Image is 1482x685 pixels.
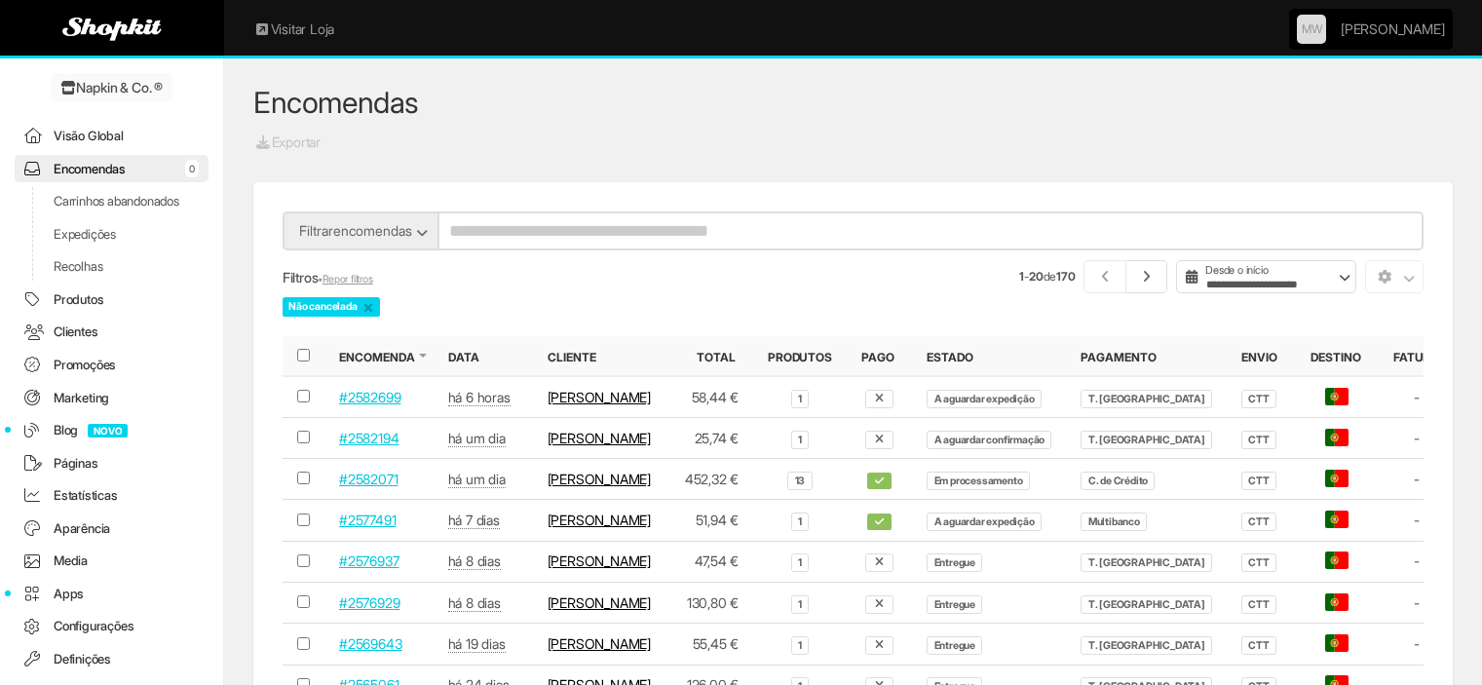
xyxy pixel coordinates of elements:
span: A aguardar expedição [927,513,1042,531]
a: #2576929 [339,594,399,611]
td: - [1379,583,1454,624]
strong: 20 [1029,269,1044,284]
a: [PERSON_NAME] [548,594,651,611]
a: #2576937 [339,552,399,569]
a: Carrinhos abandonados [15,187,209,215]
span: CTT [1241,636,1276,655]
a: Aparência [15,514,209,543]
td: 452,32 € [668,459,753,500]
button: Encomenda [339,349,419,365]
a: Configurações [15,612,209,640]
a: Expedições [15,220,209,248]
a: Recolhas [15,252,209,281]
a: Repor filtros [323,273,373,285]
a: Clientes [15,318,209,346]
a: Visitar Loja [253,19,334,39]
span: Em processamento [927,472,1029,490]
span: 1 [791,595,809,614]
th: Produtos [753,336,846,376]
span: Portugal - Continental [1325,388,1349,405]
button: Filtrarencomendas [283,211,438,250]
span: Portugal - Continental [1325,470,1349,487]
img: Shopkit [62,18,162,41]
span: Portugal - Continental [1325,634,1349,652]
a: [PERSON_NAME] [548,471,651,487]
th: Fatura [1379,336,1454,376]
span: 1 [791,553,809,572]
button: Pagamento [1081,349,1160,365]
span: Portugal - Continental [1325,511,1349,528]
a: Marketing [15,384,209,412]
abbr: 10 set 2025 às 20:18 [448,635,506,653]
span: T. [GEOGRAPHIC_DATA] [1081,390,1212,408]
span: Entregue [927,636,982,655]
span: NOVO [88,424,128,438]
span: Não cancelada [283,297,380,317]
button: Pago [861,349,898,365]
span: T. [GEOGRAPHIC_DATA] [1081,553,1212,572]
span: Multibanco [1081,513,1147,531]
td: - [1379,459,1454,500]
button: Cliente [548,349,600,365]
abbr: 21 set 2025 às 16:38 [448,594,501,612]
a: Encomendas [253,85,419,120]
span: 0 [185,160,199,177]
span: Portugal - Continental [1325,552,1349,569]
a: Páginas [15,449,209,477]
span: 1 [791,636,809,655]
a: Apps [15,580,209,608]
a: Estatísticas [15,481,209,510]
span: CTT [1241,513,1276,531]
span: CTT [1241,431,1276,449]
a: #2569643 [339,635,401,652]
span: A aguardar expedição [927,390,1042,408]
a: Napkin & Co. ® [51,73,172,102]
h5: Filtros [283,270,839,285]
a: Media [15,547,209,575]
a: × [362,298,374,316]
button: Estado [927,349,977,365]
span: encomendas [333,222,412,239]
span: CTT [1241,390,1276,408]
td: 47,54 € [668,541,753,582]
span: A aguardar confirmação [927,431,1051,449]
span: 13 [787,472,812,490]
strong: 1 [1019,269,1024,284]
a: Próximo [1126,260,1168,293]
span: C. de Crédito [1081,472,1155,490]
a: [PERSON_NAME] [548,389,651,405]
a: MW [1297,15,1326,44]
span: T. [GEOGRAPHIC_DATA] [1081,431,1212,449]
span: Portugal - Continental [1325,593,1349,611]
span: Portugal - Continental [1325,429,1349,446]
span: Entregue [927,553,982,572]
td: 25,74 € [668,418,753,459]
small: • [318,273,372,285]
small: - de [1019,268,1075,285]
td: - [1379,500,1454,541]
a: #2577491 [339,512,396,528]
button: Total [697,349,740,365]
a: Encomendas0 [15,155,209,183]
span: T. [GEOGRAPHIC_DATA] [1081,636,1212,655]
a: [PERSON_NAME] [548,512,651,528]
span: 1 [791,513,809,531]
td: - [1379,541,1454,582]
td: 55,45 € [668,624,753,665]
td: - [1379,418,1454,459]
span: 1 [791,390,809,408]
a: BlogNOVO [15,416,209,444]
a: Definições [15,645,209,673]
td: 130,80 € [668,583,753,624]
abbr: 29 set 2025 às 12:11 [448,389,511,406]
a: Exportar [253,132,322,153]
span: CTT [1241,553,1276,572]
a: #2582194 [339,430,399,446]
a: Visão Global [15,122,209,150]
span: 28 set 2025 às 16:50 [867,473,893,489]
a: Produtos [15,285,209,314]
td: - [1379,376,1454,418]
span: T. [GEOGRAPHIC_DATA] [1081,595,1212,614]
span: 22 set 2025 às 16:58 [867,514,893,530]
span: 1 [791,431,809,449]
